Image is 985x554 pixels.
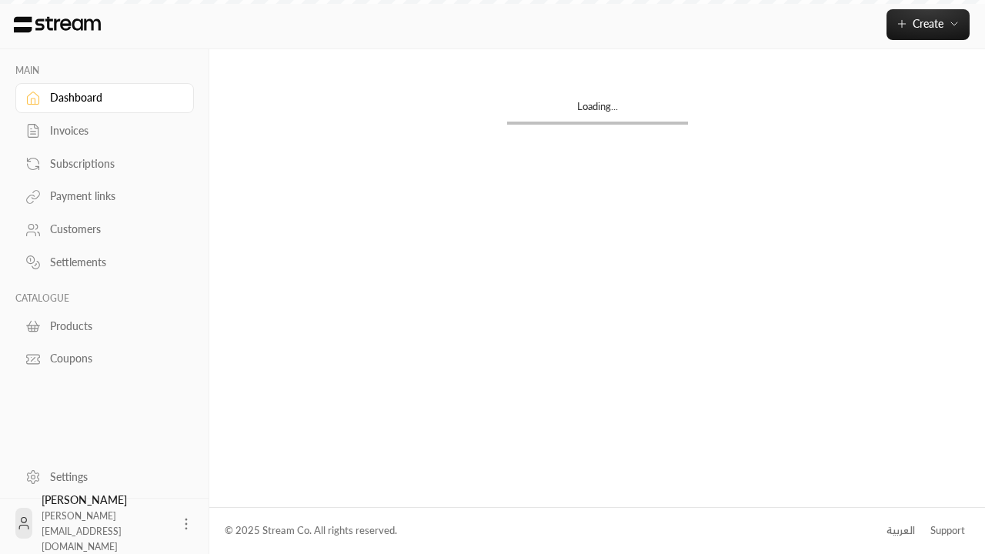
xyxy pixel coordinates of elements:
[15,215,194,245] a: Customers
[15,116,194,146] a: Invoices
[50,222,175,237] div: Customers
[50,319,175,334] div: Products
[15,149,194,179] a: Subscriptions
[12,16,102,33] img: Logo
[50,90,175,105] div: Dashboard
[50,123,175,138] div: Invoices
[886,9,970,40] button: Create
[50,255,175,270] div: Settlements
[925,517,970,545] a: Support
[50,156,175,172] div: Subscriptions
[15,83,194,113] a: Dashboard
[15,311,194,341] a: Products
[913,17,943,30] span: Create
[225,523,397,539] div: © 2025 Stream Co. All rights reserved.
[42,510,122,552] span: [PERSON_NAME][EMAIL_ADDRESS][DOMAIN_NAME]
[15,182,194,212] a: Payment links
[15,248,194,278] a: Settlements
[886,523,915,539] div: العربية
[15,292,194,305] p: CATALOGUE
[507,99,688,122] div: Loading...
[50,351,175,366] div: Coupons
[15,65,194,77] p: MAIN
[15,462,194,492] a: Settings
[50,469,175,485] div: Settings
[42,492,169,554] div: [PERSON_NAME]
[15,344,194,374] a: Coupons
[50,189,175,204] div: Payment links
